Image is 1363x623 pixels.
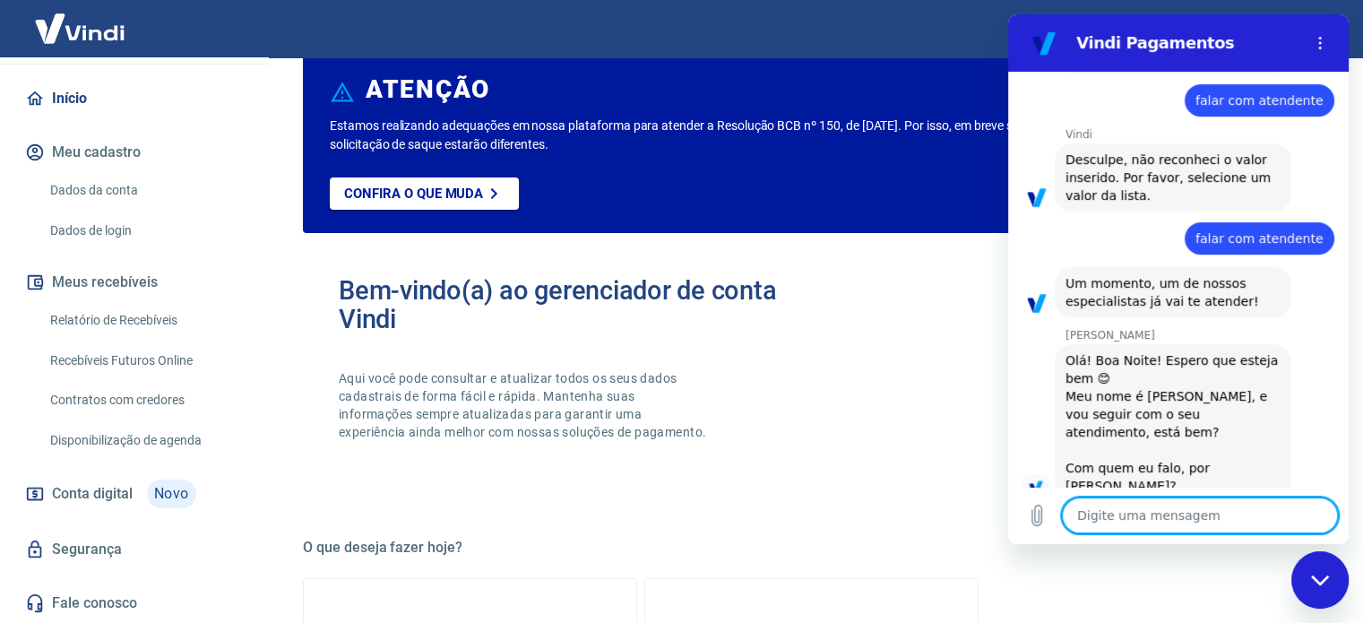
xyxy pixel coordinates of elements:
a: Segurança [22,530,246,569]
a: Início [22,79,246,118]
button: Sair [1277,13,1341,46]
a: Dados de login [43,212,246,249]
a: Relatório de Recebíveis [43,302,246,339]
img: Vindi [22,1,138,56]
p: Confira o que muda [344,186,483,202]
p: Estamos realizando adequações em nossa plataforma para atender a Resolução BCB nº 150, de [DATE].... [330,117,1100,154]
a: Confira o que muda [330,177,519,210]
a: Disponibilização de agenda [43,422,246,459]
a: Conta digitalNovo [22,472,246,515]
h5: O que deseja fazer hoje? [303,539,1320,557]
h2: Bem-vindo(a) ao gerenciador de conta Vindi [339,276,812,333]
iframe: Janela de mensagens [1008,14,1349,544]
a: Dados da conta [43,172,246,209]
a: Fale conosco [22,584,246,623]
span: Novo [147,480,196,508]
a: Contratos com credores [43,382,246,419]
iframe: Botão para abrir a janela de mensagens, conversa em andamento [1291,551,1349,609]
button: Meu cadastro [22,133,246,172]
span: Conta digital [52,481,133,506]
h6: ATENÇÃO [366,81,490,99]
button: Meus recebíveis [22,263,246,302]
p: Aqui você pode consultar e atualizar todos os seus dados cadastrais de forma fácil e rápida. Mant... [339,369,710,441]
a: Recebíveis Futuros Online [43,342,246,379]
